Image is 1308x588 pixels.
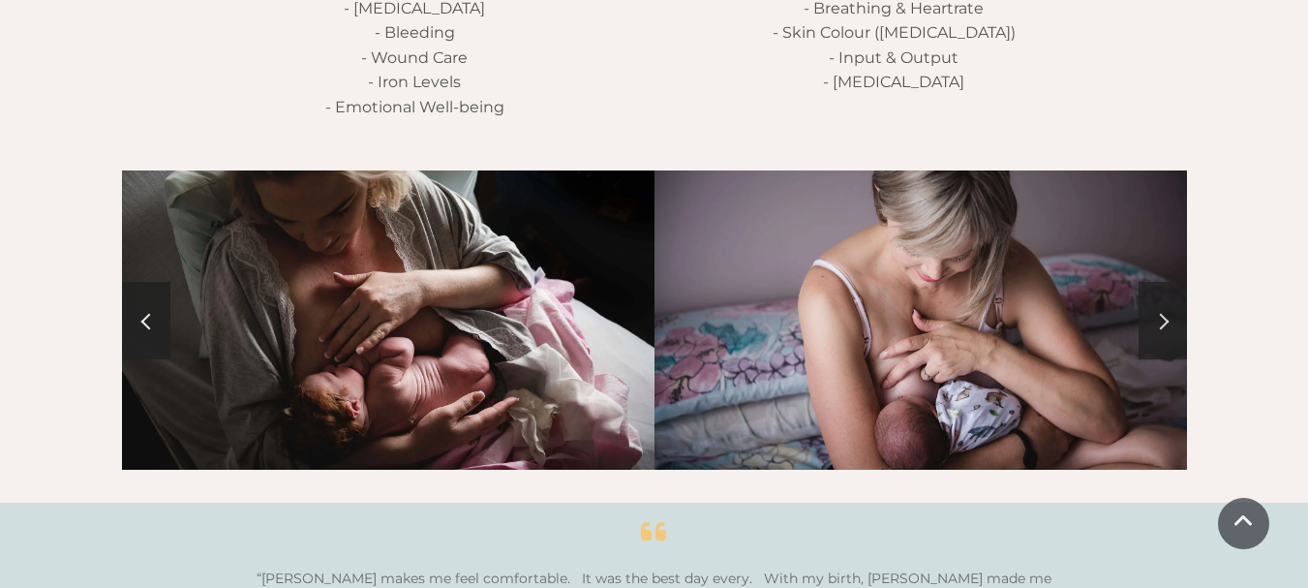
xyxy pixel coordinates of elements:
[654,70,1134,95] p: - [MEDICAL_DATA]
[175,46,654,71] p: - Wound Care
[1218,498,1269,549] a: Scroll To Top
[654,46,1134,71] p: - Input & Output
[175,70,654,95] p: - Iron Levels
[654,20,1134,46] p: - Skin Colour ([MEDICAL_DATA])
[175,20,654,46] p: - Bleeding
[175,95,654,120] p: - Emotional Well-being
